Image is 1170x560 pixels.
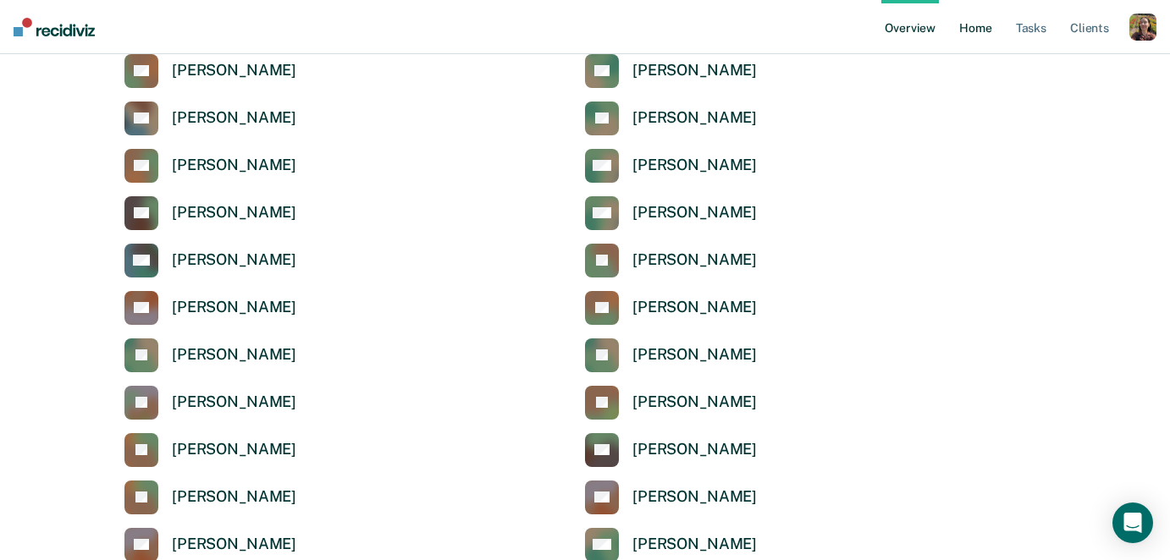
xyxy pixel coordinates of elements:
[172,487,296,507] div: [PERSON_NAME]
[172,108,296,128] div: [PERSON_NAME]
[172,393,296,412] div: [PERSON_NAME]
[124,149,296,183] a: [PERSON_NAME]
[632,203,757,222] div: [PERSON_NAME]
[585,244,757,277] a: [PERSON_NAME]
[172,250,296,270] div: [PERSON_NAME]
[124,102,296,135] a: [PERSON_NAME]
[124,196,296,230] a: [PERSON_NAME]
[632,345,757,365] div: [PERSON_NAME]
[585,338,757,372] a: [PERSON_NAME]
[124,291,296,325] a: [PERSON_NAME]
[172,345,296,365] div: [PERSON_NAME]
[632,61,757,80] div: [PERSON_NAME]
[124,244,296,277] a: [PERSON_NAME]
[632,250,757,270] div: [PERSON_NAME]
[172,156,296,175] div: [PERSON_NAME]
[124,433,296,467] a: [PERSON_NAME]
[585,433,757,467] a: [PERSON_NAME]
[124,54,296,88] a: [PERSON_NAME]
[172,203,296,222] div: [PERSON_NAME]
[632,440,757,459] div: [PERSON_NAME]
[632,487,757,507] div: [PERSON_NAME]
[172,535,296,554] div: [PERSON_NAME]
[172,61,296,80] div: [PERSON_NAME]
[585,196,757,230] a: [PERSON_NAME]
[585,54,757,88] a: [PERSON_NAME]
[585,386,757,420] a: [PERSON_NAME]
[124,386,296,420] a: [PERSON_NAME]
[1112,502,1153,543] div: Open Intercom Messenger
[632,108,757,128] div: [PERSON_NAME]
[632,535,757,554] div: [PERSON_NAME]
[172,298,296,317] div: [PERSON_NAME]
[124,480,296,514] a: [PERSON_NAME]
[585,480,757,514] a: [PERSON_NAME]
[632,298,757,317] div: [PERSON_NAME]
[14,18,95,36] img: Recidiviz
[124,338,296,372] a: [PERSON_NAME]
[632,393,757,412] div: [PERSON_NAME]
[585,102,757,135] a: [PERSON_NAME]
[172,440,296,459] div: [PERSON_NAME]
[585,291,757,325] a: [PERSON_NAME]
[632,156,757,175] div: [PERSON_NAME]
[585,149,757,183] a: [PERSON_NAME]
